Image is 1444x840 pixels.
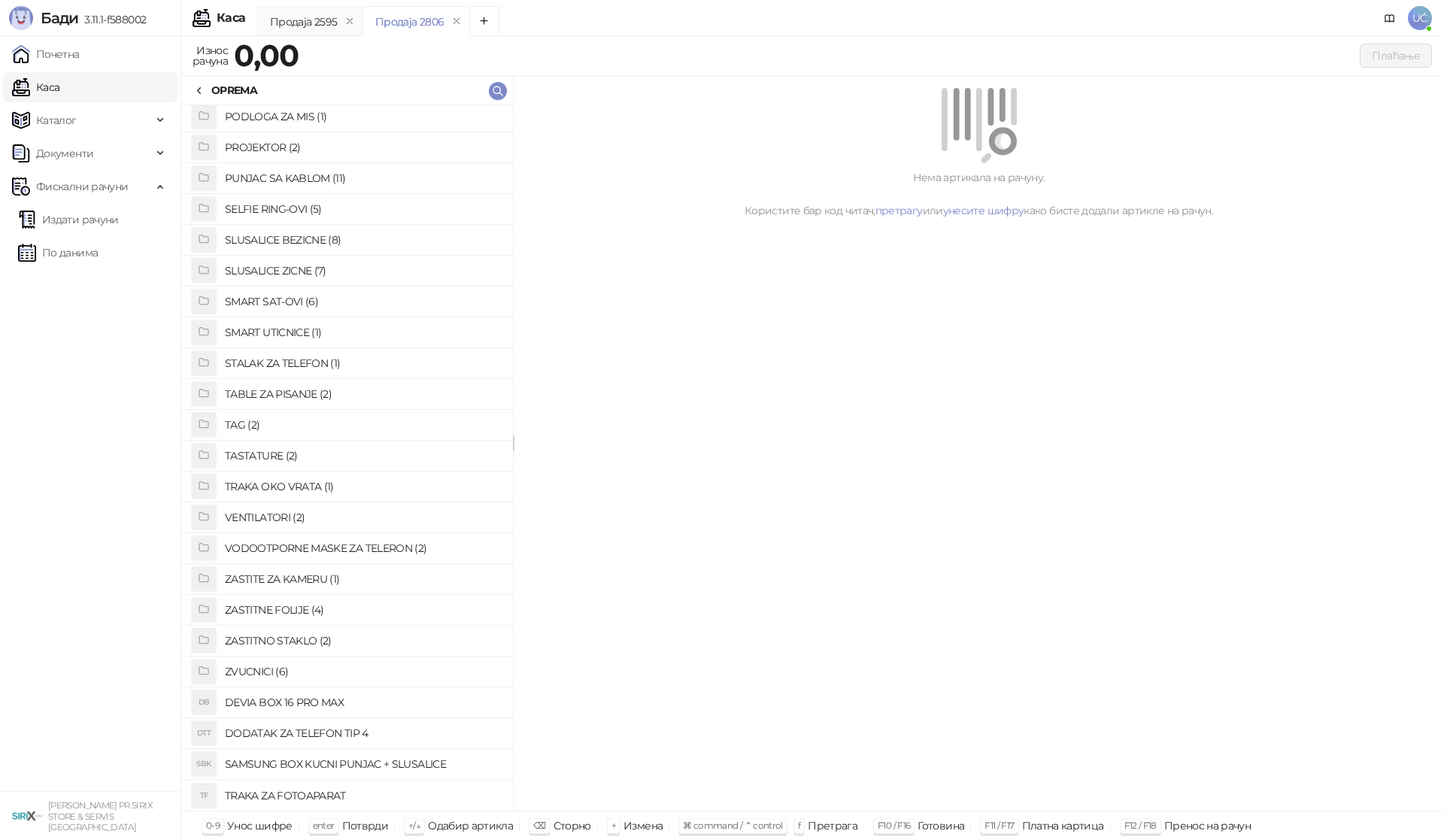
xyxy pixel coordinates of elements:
[342,816,389,835] div: Потврди
[12,72,59,102] a: Каса
[12,39,80,69] a: Почетна
[1360,44,1432,68] button: Плаћање
[611,820,616,831] span: +
[225,752,501,776] h4: SAMSUNG BOX KUCNI PUNJAC + SLUSALICE
[1124,820,1157,831] span: F12 / F18
[192,721,216,745] div: DTT
[469,6,499,36] button: Add tab
[211,82,257,99] div: OPREMA
[447,15,466,28] button: remove
[808,816,857,835] div: Претрага
[225,475,501,499] h4: TRAKA OKO VRATA (1)
[225,567,501,591] h4: ZASTITE ZA KAMERU (1)
[181,105,513,811] div: grid
[225,135,501,159] h4: PROJEKTOR (2)
[225,413,501,437] h4: TAG (2)
[554,816,591,835] div: Сторно
[225,784,501,808] h4: TRAKA ZA FOTOAPARAT
[532,169,1426,219] div: Нема артикала на рачуну. Користите бар код читач, или како бисте додали артикле на рачун.
[78,13,146,26] span: 3.11.1-f588002
[12,801,42,831] img: 64x64-companyLogo-cb9a1907-c9b0-4601-bb5e-5084e694c383.png
[225,351,501,375] h4: STALAK ZA TELEFON (1)
[270,14,337,30] div: Продаја 2595
[225,629,501,653] h4: ZASTITNO STAKLO (2)
[225,290,501,314] h4: SMART SAT-OVI (6)
[225,382,501,406] h4: TABLE ZA PISANJE (2)
[18,205,119,235] a: Издати рачуни
[206,820,220,831] span: 0-9
[36,138,93,168] span: Документи
[227,816,293,835] div: Унос шифре
[225,660,501,684] h4: ZVUCNICI (6)
[41,9,78,27] span: Бади
[408,820,420,831] span: ↑/↓
[225,259,501,283] h4: SLUSALICE ZICNE (7)
[623,816,663,835] div: Измена
[943,204,1024,217] a: унесите шифру
[878,820,910,831] span: F10 / F16
[225,505,501,529] h4: VENTILATORI (2)
[875,204,923,217] a: претрагу
[798,820,800,831] span: f
[48,800,153,832] small: [PERSON_NAME] PR SIRIX STORE & SERVIS [GEOGRAPHIC_DATA]
[190,41,231,71] div: Износ рачуна
[428,816,513,835] div: Одабир артикла
[192,690,216,714] div: DB
[9,6,33,30] img: Logo
[683,820,783,831] span: ⌘ command / ⌃ control
[984,820,1014,831] span: F11 / F17
[225,197,501,221] h4: SELFIE RING-OVI (5)
[225,105,501,129] h4: PODLOGA ZA MIS (1)
[36,105,77,135] span: Каталог
[225,690,501,714] h4: DEVIA BOX 16 PRO MAX
[225,444,501,468] h4: TASTATURE (2)
[225,228,501,252] h4: SLUSALICE BEZICNE (8)
[225,536,501,560] h4: VODOOTPORNE MASKE ZA TELERON (2)
[340,15,359,28] button: remove
[217,12,245,24] div: Каса
[225,598,501,622] h4: ZASTITNE FOLIJE (4)
[313,820,335,831] span: enter
[1408,6,1432,30] span: UĆ
[918,816,964,835] div: Готовина
[192,784,216,808] div: TF
[18,238,98,268] a: По данима
[225,320,501,344] h4: SMART UTICNICE (1)
[225,166,501,190] h4: PUNJAC SA KABLOM (11)
[225,721,501,745] h4: DODATAK ZA TELEFON TIP 4
[1022,816,1104,835] div: Платна картица
[1164,816,1251,835] div: Пренос на рачун
[375,14,444,30] div: Продаја 2806
[533,820,545,831] span: ⌫
[36,171,128,202] span: Фискални рачуни
[1378,6,1402,30] a: Документација
[192,752,216,776] div: SBK
[234,37,299,74] strong: 0,00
